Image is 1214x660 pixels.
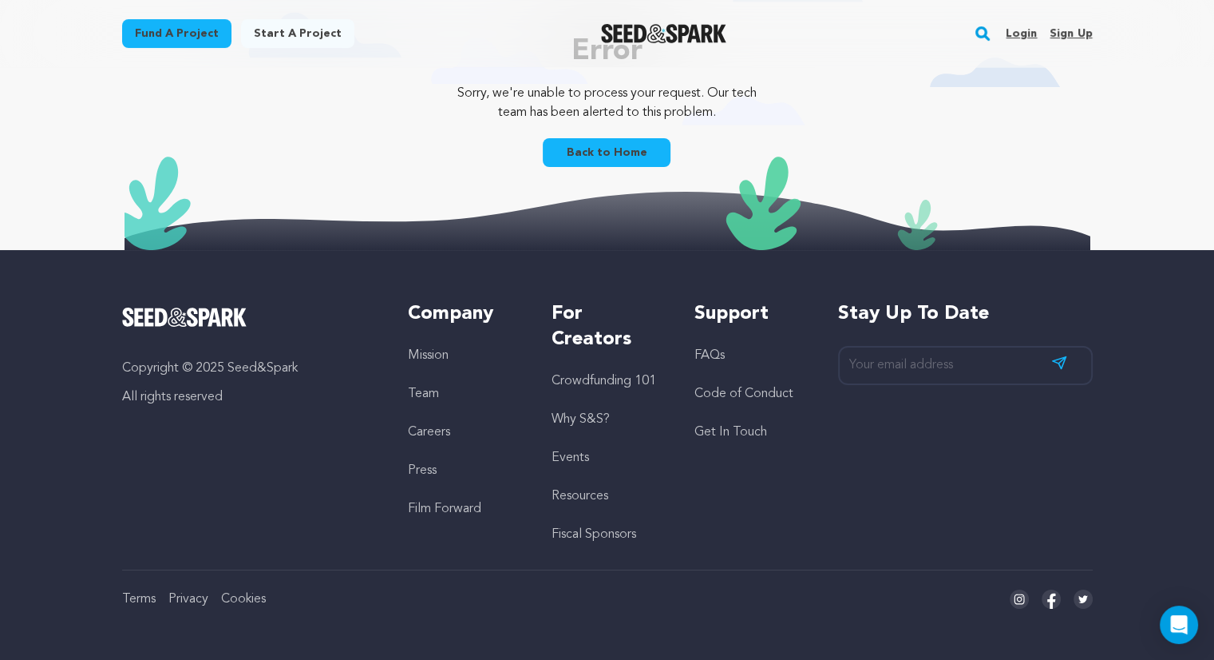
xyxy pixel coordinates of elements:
a: Seed&Spark Homepage [601,24,726,43]
a: Careers [408,426,450,439]
a: Privacy [168,593,208,606]
a: Back to Home [543,138,670,167]
h5: Stay up to date [838,301,1093,327]
a: Cookies [221,593,266,606]
a: Events [552,451,589,464]
a: Login [1006,21,1037,46]
a: Mission [408,349,449,362]
a: Why S&S? [552,413,610,426]
a: Code of Conduct [694,388,793,400]
a: Press [408,464,437,477]
img: Seed&Spark Logo Dark Mode [601,24,726,43]
h5: Company [408,301,519,327]
a: Team [408,388,439,400]
a: Crowdfunding 101 [552,375,656,388]
img: Seed&Spark Logo [122,308,247,327]
h5: Support [694,301,805,327]
p: Sorry, we're unable to process your request. Our tech team has been alerted to this problem. [445,84,769,122]
input: Your email address [838,346,1093,385]
h5: For Creators [552,301,662,352]
div: Open Intercom Messenger [1160,606,1198,644]
a: Fiscal Sponsors [552,528,636,541]
a: FAQs [694,349,725,362]
p: All rights reserved [122,388,377,407]
a: Fund a project [122,19,231,48]
a: Start a project [241,19,354,48]
a: Sign up [1050,21,1092,46]
a: Film Forward [408,503,481,515]
a: Terms [122,593,156,606]
a: Get In Touch [694,426,767,439]
p: Copyright © 2025 Seed&Spark [122,359,377,378]
a: Resources [552,490,608,503]
a: Seed&Spark Homepage [122,308,377,327]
